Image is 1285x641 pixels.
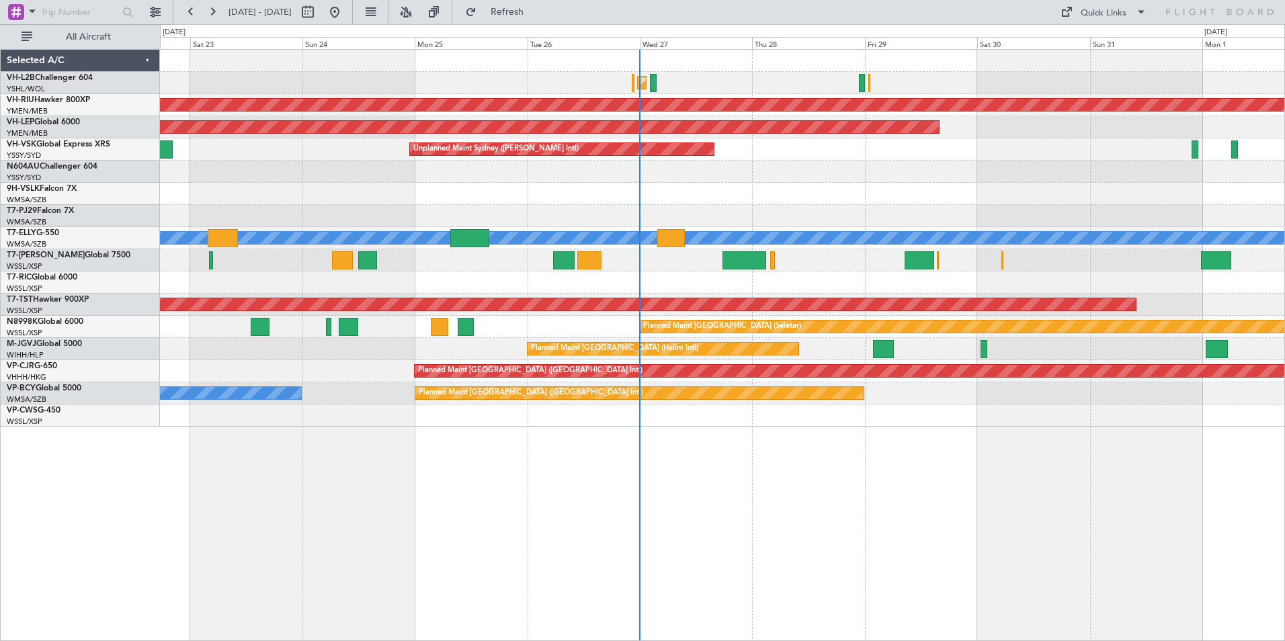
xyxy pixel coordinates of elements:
[7,185,40,193] span: 9H-VSLK
[7,128,48,138] a: YMEN/MEB
[7,306,42,316] a: WSSL/XSP
[7,362,34,370] span: VP-CJR
[7,96,90,104] a: VH-RIUHawker 800XP
[643,316,801,337] div: Planned Maint [GEOGRAPHIC_DATA] (Seletar)
[7,163,97,171] a: N604AUChallenger 604
[418,361,642,381] div: Planned Maint [GEOGRAPHIC_DATA] ([GEOGRAPHIC_DATA] Intl)
[7,372,46,382] a: VHHH/HKG
[7,229,59,237] a: T7-ELLYG-550
[752,37,864,49] div: Thu 28
[479,7,536,17] span: Refresh
[15,26,146,48] button: All Aircraft
[7,195,46,205] a: WMSA/SZB
[413,139,579,159] div: Unplanned Maint Sydney ([PERSON_NAME] Intl)
[7,74,93,82] a: VH-L2BChallenger 604
[7,207,74,215] a: T7-PJ29Falcon 7X
[7,318,83,326] a: N8998KGlobal 6000
[229,6,292,18] span: [DATE] - [DATE]
[7,217,46,227] a: WMSA/SZB
[163,27,185,38] div: [DATE]
[7,362,57,370] a: VP-CJRG-650
[7,207,37,215] span: T7-PJ29
[7,318,38,326] span: N8998K
[7,96,34,104] span: VH-RIU
[977,37,1089,49] div: Sat 30
[1204,27,1227,38] div: [DATE]
[7,328,42,338] a: WSSL/XSP
[7,407,60,415] a: VP-CWSG-450
[302,37,415,49] div: Sun 24
[7,251,130,259] a: T7-[PERSON_NAME]Global 7500
[7,384,36,392] span: VP-BCY
[7,340,36,348] span: M-JGVJ
[528,37,640,49] div: Tue 26
[415,37,527,49] div: Mon 25
[7,273,77,282] a: T7-RICGlobal 6000
[190,37,302,49] div: Sat 23
[7,173,41,183] a: YSSY/SYD
[419,383,643,403] div: Planned Maint [GEOGRAPHIC_DATA] ([GEOGRAPHIC_DATA] Intl)
[7,296,89,304] a: T7-TSTHawker 900XP
[7,340,82,348] a: M-JGVJGlobal 5000
[7,185,77,193] a: 9H-VSLKFalcon 7X
[7,106,48,116] a: YMEN/MEB
[531,339,698,359] div: Planned Maint [GEOGRAPHIC_DATA] (Halim Intl)
[7,140,110,148] a: VH-VSKGlobal Express XRS
[1090,37,1202,49] div: Sun 31
[7,163,40,171] span: N604AU
[7,229,36,237] span: T7-ELLY
[7,118,80,126] a: VH-LEPGlobal 6000
[7,239,46,249] a: WMSA/SZB
[7,251,85,259] span: T7-[PERSON_NAME]
[7,261,42,271] a: WSSL/XSP
[640,37,752,49] div: Wed 27
[865,37,977,49] div: Fri 29
[7,296,33,304] span: T7-TST
[7,384,81,392] a: VP-BCYGlobal 5000
[35,32,142,42] span: All Aircraft
[7,350,44,360] a: WIHH/HLP
[1054,1,1153,23] button: Quick Links
[7,74,35,82] span: VH-L2B
[641,73,797,93] div: Planned Maint Sydney ([PERSON_NAME] Intl)
[7,417,42,427] a: WSSL/XSP
[1081,7,1126,20] div: Quick Links
[7,394,46,404] a: WMSA/SZB
[7,84,45,94] a: YSHL/WOL
[7,151,41,161] a: YSSY/SYD
[7,118,34,126] span: VH-LEP
[459,1,540,23] button: Refresh
[41,2,118,22] input: Trip Number
[7,140,36,148] span: VH-VSK
[7,273,32,282] span: T7-RIC
[7,284,42,294] a: WSSL/XSP
[7,407,38,415] span: VP-CWS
